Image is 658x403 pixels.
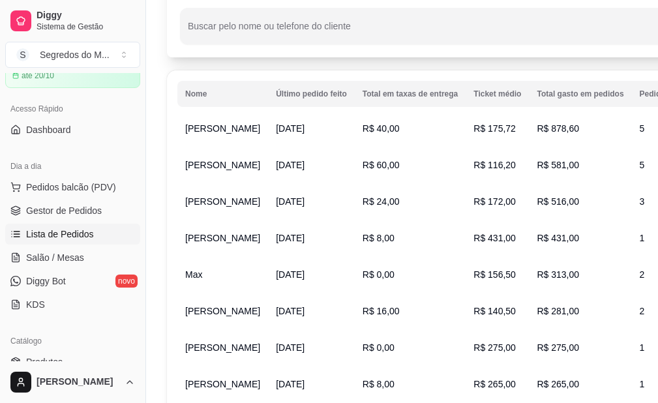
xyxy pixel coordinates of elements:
[363,379,395,389] span: R$ 8,00
[473,160,516,170] span: R$ 116,20
[640,342,645,353] span: 1
[537,196,579,207] span: R$ 516,00
[276,269,305,280] span: [DATE]
[5,351,140,372] a: Produtos
[37,376,119,388] span: [PERSON_NAME]
[537,269,579,280] span: R$ 313,00
[185,379,260,389] span: [PERSON_NAME]
[276,233,305,243] span: [DATE]
[185,233,260,243] span: [PERSON_NAME]
[640,379,645,389] span: 1
[26,251,84,264] span: Salão / Mesas
[5,224,140,245] a: Lista de Pedidos
[473,306,516,316] span: R$ 140,50
[466,81,529,107] th: Ticket médio
[5,42,140,68] button: Select a team
[5,156,140,177] div: Dia a dia
[473,342,516,353] span: R$ 275,00
[26,298,45,311] span: KDS
[22,70,54,81] article: até 20/10
[363,269,395,280] span: R$ 0,00
[537,233,579,243] span: R$ 431,00
[537,306,579,316] span: R$ 281,00
[5,200,140,221] a: Gestor de Pedidos
[640,233,645,243] span: 1
[37,10,135,22] span: Diggy
[185,269,202,280] span: Max
[185,196,260,207] span: [PERSON_NAME]
[185,123,260,134] span: [PERSON_NAME]
[37,22,135,32] span: Sistema de Gestão
[363,306,400,316] span: R$ 16,00
[473,269,516,280] span: R$ 156,50
[355,81,466,107] th: Total em taxas de entrega
[473,379,516,389] span: R$ 265,00
[185,160,260,170] span: [PERSON_NAME]
[276,196,305,207] span: [DATE]
[185,306,260,316] span: [PERSON_NAME]
[276,342,305,353] span: [DATE]
[185,342,260,353] span: [PERSON_NAME]
[363,342,395,353] span: R$ 0,00
[276,379,305,389] span: [DATE]
[473,196,516,207] span: R$ 172,00
[5,331,140,351] div: Catálogo
[529,81,631,107] th: Total gasto em pedidos
[26,204,102,217] span: Gestor de Pedidos
[537,379,579,389] span: R$ 265,00
[40,48,110,61] div: Segredos do M ...
[268,81,355,107] th: Último pedido feito
[5,177,140,198] button: Pedidos balcão (PDV)
[640,269,645,280] span: 2
[5,247,140,268] a: Salão / Mesas
[640,160,645,170] span: 5
[5,119,140,140] a: Dashboard
[5,366,140,398] button: [PERSON_NAME]
[537,123,579,134] span: R$ 878,60
[5,271,140,291] a: Diggy Botnovo
[276,123,305,134] span: [DATE]
[26,275,66,288] span: Diggy Bot
[26,181,116,194] span: Pedidos balcão (PDV)
[640,196,645,207] span: 3
[5,5,140,37] a: DiggySistema de Gestão
[537,160,579,170] span: R$ 581,00
[473,233,516,243] span: R$ 431,00
[537,342,579,353] span: R$ 275,00
[26,123,71,136] span: Dashboard
[16,48,29,61] span: S
[276,160,305,170] span: [DATE]
[363,160,400,170] span: R$ 60,00
[363,123,400,134] span: R$ 40,00
[640,123,645,134] span: 5
[5,98,140,119] div: Acesso Rápido
[363,233,395,243] span: R$ 8,00
[276,306,305,316] span: [DATE]
[640,306,645,316] span: 2
[5,294,140,315] a: KDS
[26,355,63,368] span: Produtos
[26,228,94,241] span: Lista de Pedidos
[473,123,516,134] span: R$ 175,72
[177,81,268,107] th: Nome
[363,196,400,207] span: R$ 24,00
